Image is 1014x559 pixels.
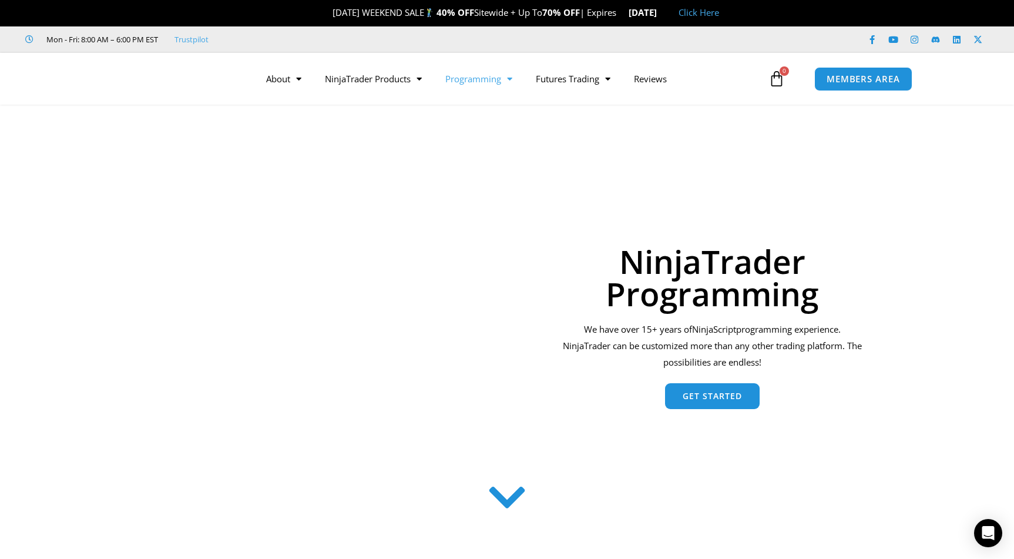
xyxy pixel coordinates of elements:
img: 🎉 [323,8,332,17]
div: We have over 15+ years of [559,322,865,371]
span: 0 [780,66,789,76]
strong: 40% OFF [437,6,474,18]
div: Open Intercom Messenger [974,519,1002,547]
h1: NinjaTrader Programming [559,245,865,310]
a: NinjaTrader Products [313,65,434,92]
a: Click Here [679,6,719,18]
nav: Menu [254,65,765,92]
span: MEMBERS AREA [827,75,900,83]
span: Mon - Fri: 8:00 AM – 6:00 PM EST [43,32,158,46]
span: Get Started [683,392,742,400]
img: 🏌️‍♂️ [425,8,434,17]
a: Trustpilot [174,32,209,46]
img: programming 1 | Affordable Indicators – NinjaTrader [166,166,506,462]
a: Programming [434,65,524,92]
a: 0 [751,62,803,96]
a: Get Started [665,383,760,409]
a: Reviews [622,65,679,92]
span: programming experience. NinjaTrader can be customized more than any other trading platform. The p... [563,323,862,368]
span: [DATE] WEEKEND SALE Sitewide + Up To | Expires [320,6,629,18]
img: ⌛ [617,8,626,17]
a: Futures Trading [524,65,622,92]
strong: [DATE] [629,6,667,18]
span: NinjaScript [692,323,736,335]
img: LogoAI | Affordable Indicators – NinjaTrader [86,58,213,100]
img: 🏭 [657,8,666,17]
a: MEMBERS AREA [814,67,912,91]
a: About [254,65,313,92]
strong: 70% OFF [542,6,580,18]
